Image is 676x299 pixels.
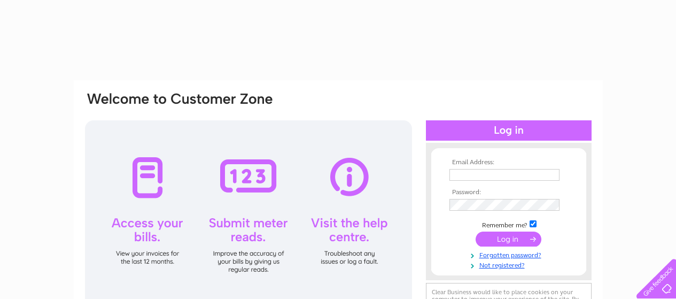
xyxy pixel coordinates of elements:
[447,219,571,229] td: Remember me?
[449,249,571,259] a: Forgotten password?
[476,232,541,247] input: Submit
[449,259,571,270] a: Not registered?
[447,159,571,166] th: Email Address:
[447,189,571,196] th: Password:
